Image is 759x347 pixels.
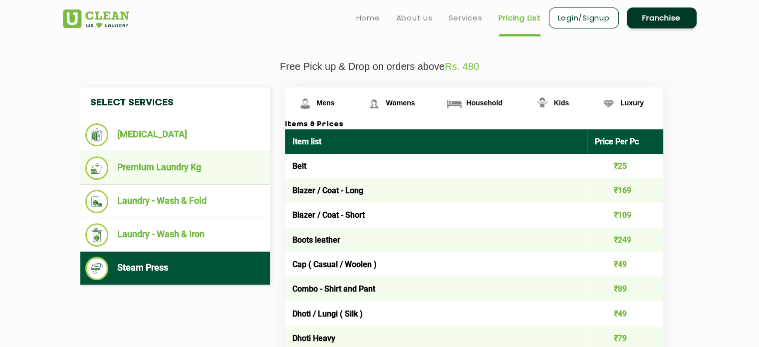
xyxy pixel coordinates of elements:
li: Premium Laundry Kg [85,156,265,180]
img: UClean Laundry and Dry Cleaning [63,9,129,28]
li: Laundry - Wash & Iron [85,223,265,247]
a: Services [449,12,483,24]
img: Womens [365,95,383,112]
img: Kids [533,95,551,112]
img: Mens [296,95,314,112]
a: Login/Signup [549,7,619,28]
span: Household [466,99,502,107]
td: ₹49 [587,301,663,326]
img: Luxury [600,95,617,112]
td: ₹109 [587,203,663,227]
a: About us [396,12,433,24]
td: ₹25 [587,154,663,178]
li: Steam Press [85,257,265,280]
td: Blazer / Coat - Long [285,178,588,203]
td: Boots leather [285,228,588,252]
span: Luxury [620,99,644,107]
img: Laundry - Wash & Iron [85,223,109,247]
td: Belt [285,154,588,178]
td: ₹89 [587,277,663,301]
h3: Items & Prices [285,120,663,129]
span: Womens [386,99,415,107]
img: Laundry - Wash & Fold [85,190,109,213]
td: Blazer / Coat - Short [285,203,588,227]
span: Kids [554,99,569,107]
h4: Select Services [80,87,270,118]
td: ₹249 [587,228,663,252]
img: Dry Cleaning [85,123,109,146]
li: Laundry - Wash & Fold [85,190,265,213]
span: Mens [317,99,335,107]
td: Dhoti / Lungi ( Silk ) [285,301,588,326]
td: Cap ( Casual / Woolen ) [285,252,588,277]
td: Combo - Shirt and Pant [285,277,588,301]
p: Free Pick up & Drop on orders above [63,61,697,72]
li: [MEDICAL_DATA] [85,123,265,146]
th: Price Per Pc [587,129,663,154]
img: Steam Press [85,257,109,280]
a: Pricing List [499,12,541,24]
img: Premium Laundry Kg [85,156,109,180]
td: ₹49 [587,252,663,277]
img: Household [446,95,463,112]
a: Home [356,12,380,24]
span: Rs. 480 [445,61,479,72]
a: Franchise [627,7,697,28]
td: ₹169 [587,178,663,203]
th: Item list [285,129,588,154]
